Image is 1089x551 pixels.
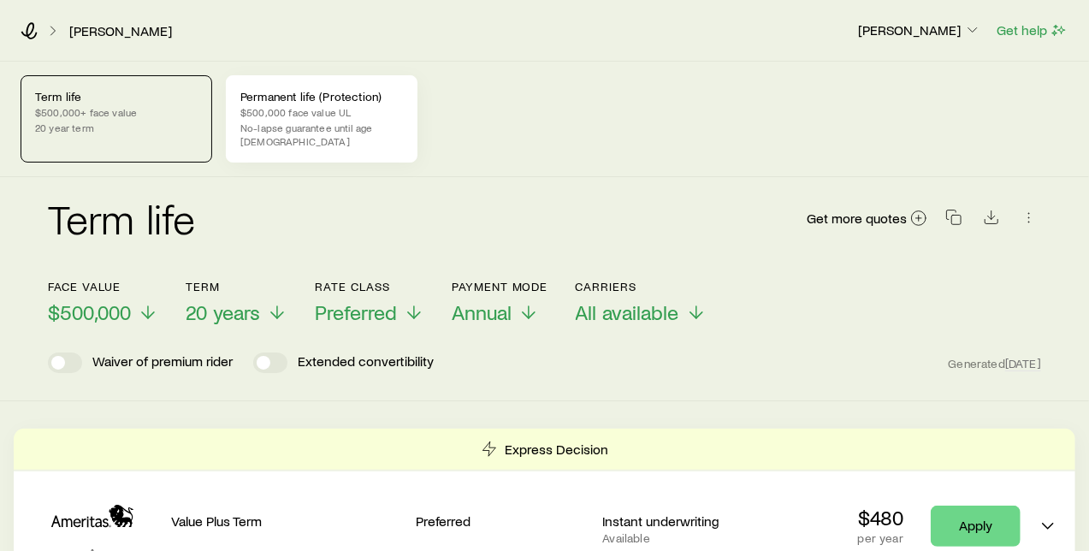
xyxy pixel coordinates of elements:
a: Download CSV [980,212,1003,228]
button: Face value$500,000 [48,280,158,325]
p: Waiver of premium rider [92,353,233,373]
p: Value Plus Term [171,512,402,530]
button: Get help [996,21,1068,40]
p: Express Decision [505,441,608,458]
p: Payment Mode [452,280,548,293]
span: [DATE] [1005,356,1041,371]
p: Carriers [576,280,707,293]
span: Annual [452,300,512,324]
a: [PERSON_NAME] [68,23,173,39]
span: $500,000 [48,300,131,324]
a: Permanent life (Protection)$500,000 face value ULNo-lapse guarantee until age [DEMOGRAPHIC_DATA] [226,75,417,163]
p: No-lapse guarantee until age [DEMOGRAPHIC_DATA] [240,121,403,148]
p: $500,000 face value UL [240,105,403,119]
span: Preferred [315,300,397,324]
a: Apply [931,506,1021,547]
span: 20 years [186,300,260,324]
p: Available [603,531,777,545]
p: Rate Class [315,280,424,293]
p: $480 [858,506,903,530]
p: Face value [48,280,158,293]
p: 20 year term [35,121,198,134]
span: Generated [949,356,1041,371]
span: All available [576,300,679,324]
p: Extended convertibility [298,353,434,373]
p: Instant underwriting [603,512,777,530]
button: Rate ClassPreferred [315,280,424,325]
p: Permanent life (Protection) [240,90,403,104]
p: $500,000+ face value [35,105,198,119]
a: Term life$500,000+ face value20 year term [21,75,212,163]
a: Get more quotes [806,209,928,228]
button: [PERSON_NAME] [857,21,982,41]
button: CarriersAll available [576,280,707,325]
h2: Term life [48,198,195,239]
p: per year [858,531,903,545]
p: Preferred [416,512,589,530]
p: Term [186,280,287,293]
button: Term20 years [186,280,287,325]
button: Payment ModeAnnual [452,280,548,325]
span: Get more quotes [807,211,907,225]
p: Term life [35,90,198,104]
p: [PERSON_NAME] [858,21,981,39]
